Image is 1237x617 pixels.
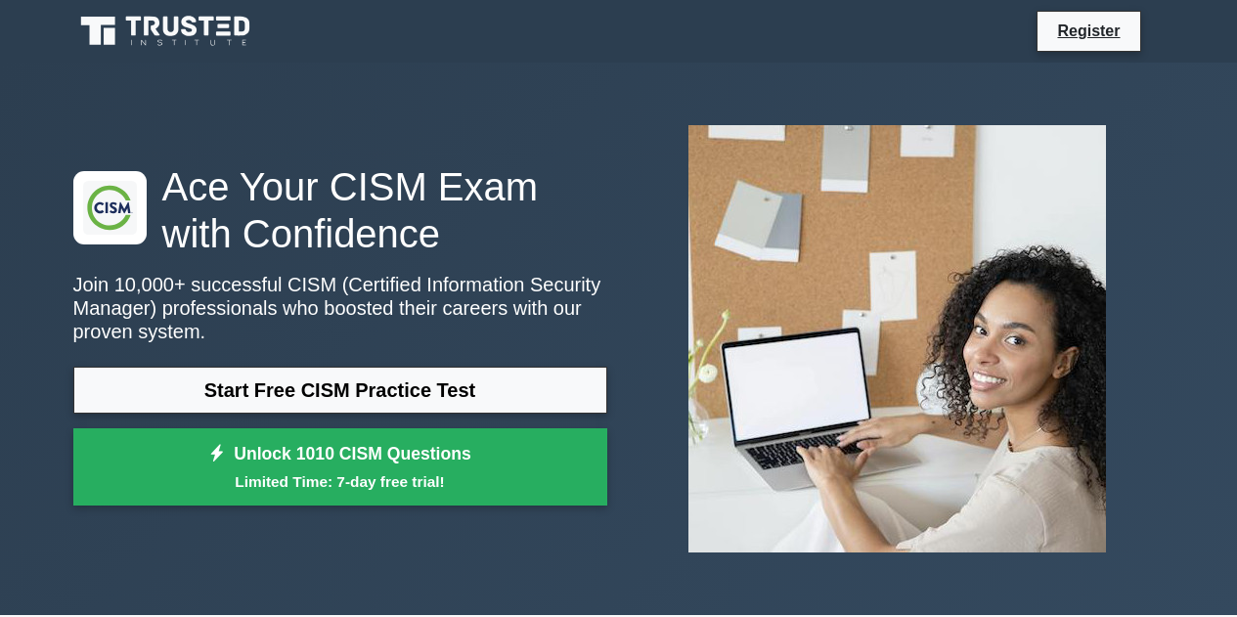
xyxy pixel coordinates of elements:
a: Unlock 1010 CISM QuestionsLimited Time: 7-day free trial! [73,428,607,507]
a: Register [1045,19,1131,43]
a: Start Free CISM Practice Test [73,367,607,414]
p: Join 10,000+ successful CISM (Certified Information Security Manager) professionals who boosted t... [73,273,607,343]
h1: Ace Your CISM Exam with Confidence [73,163,607,257]
small: Limited Time: 7-day free trial! [98,470,583,493]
